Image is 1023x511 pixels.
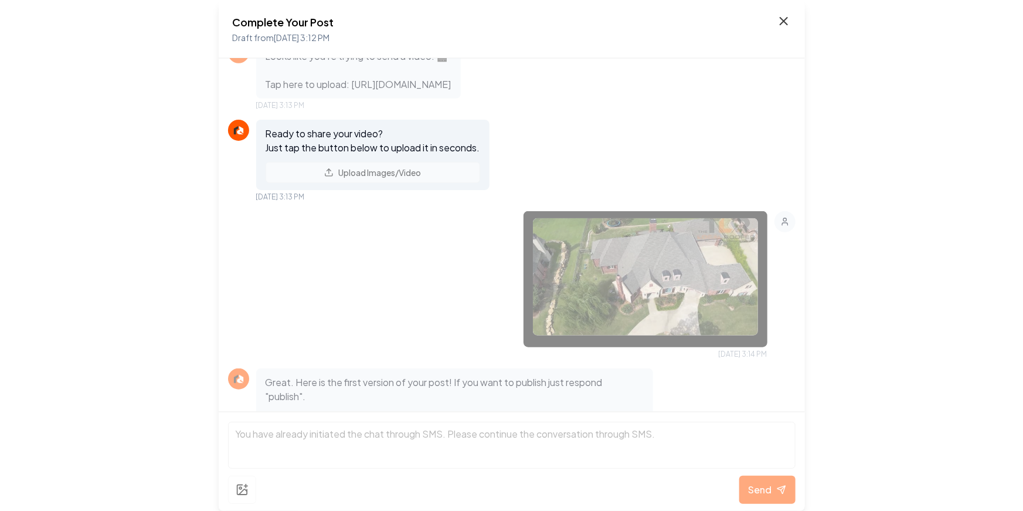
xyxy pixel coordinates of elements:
[233,32,330,43] span: Draft from [DATE] 3:12 PM
[533,218,758,336] img: uploaded image
[266,127,480,155] p: Ready to share your video? Just tap the button below to upload it in seconds.
[256,101,305,110] span: [DATE] 3:13 PM
[719,350,767,359] span: [DATE] 3:14 PM
[232,372,246,386] img: Rebolt Logo
[256,192,305,202] span: [DATE] 3:13 PM
[232,123,246,137] img: Rebolt Logo
[266,49,451,92] p: Looks like you’re trying to send a video! 🎬 Tap here to upload: [URL][DOMAIN_NAME]
[233,14,334,31] h2: Complete Your Post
